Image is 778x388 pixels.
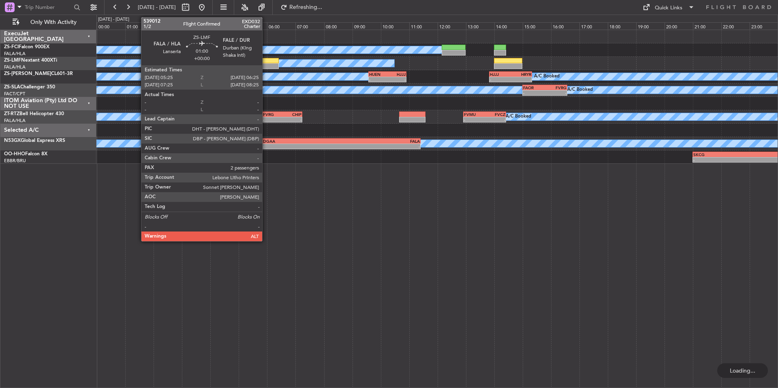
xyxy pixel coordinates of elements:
[4,152,47,156] a: OO-HHOFalcon 8X
[579,22,608,30] div: 17:00
[263,139,342,144] div: DGAA
[636,22,665,30] div: 19:00
[9,16,88,29] button: Only With Activity
[4,58,21,63] span: ZS-LMF
[511,72,531,77] div: HRYR
[387,77,406,82] div: -
[4,118,26,124] a: FALA/HLA
[4,71,73,76] a: ZS-[PERSON_NAME]CL601-3R
[717,363,768,378] div: Loading...
[545,90,567,95] div: -
[750,22,778,30] div: 23:00
[464,117,485,122] div: -
[21,19,85,25] span: Only With Activity
[97,22,125,30] div: 00:00
[506,111,531,123] div: A/C Booked
[25,1,71,13] input: Trip Number
[4,45,49,49] a: ZS-FCIFalcon 900EX
[4,85,55,90] a: ZS-SLAChallenger 350
[342,139,420,144] div: FALA
[387,72,406,77] div: HJJJ
[494,22,523,30] div: 14:00
[721,22,750,30] div: 22:00
[523,90,545,95] div: -
[295,22,324,30] div: 07:00
[263,144,342,149] div: -
[277,1,325,14] button: Refreshing...
[267,22,295,30] div: 06:00
[4,64,26,70] a: FALA/HLA
[655,4,682,12] div: Quick Links
[369,77,387,82] div: -
[534,71,560,83] div: A/C Booked
[665,22,693,30] div: 20:00
[523,22,551,30] div: 15:00
[438,22,466,30] div: 12:00
[4,138,21,143] span: N53GX
[4,152,25,156] span: OO-HHO
[4,71,51,76] span: ZS-[PERSON_NAME]
[639,1,699,14] button: Quick Links
[98,16,129,23] div: [DATE] - [DATE]
[523,85,545,90] div: FAOR
[464,112,485,117] div: FVMU
[511,77,531,82] div: -
[342,144,420,149] div: -
[567,84,593,96] div: A/C Booked
[324,22,353,30] div: 08:00
[263,117,282,122] div: -
[4,158,26,164] a: EBBR/BRU
[381,22,409,30] div: 10:00
[4,91,25,97] a: FACT/CPT
[138,4,176,11] span: [DATE] - [DATE]
[490,77,511,82] div: -
[551,22,579,30] div: 16:00
[485,112,505,117] div: FVCZ
[466,22,494,30] div: 13:00
[4,85,20,90] span: ZS-SLA
[4,45,19,49] span: ZS-FCI
[485,117,505,122] div: -
[282,112,302,117] div: CHIP
[210,22,239,30] div: 04:00
[490,72,511,77] div: HJJJ
[154,22,182,30] div: 02:00
[239,22,267,30] div: 05:00
[289,4,323,10] span: Refreshing...
[693,22,721,30] div: 21:00
[369,72,387,77] div: HUEN
[608,22,636,30] div: 18:00
[4,111,19,116] span: ZT-RTZ
[409,22,438,30] div: 11:00
[545,85,567,90] div: FVRG
[125,22,154,30] div: 01:00
[4,58,57,63] a: ZS-LMFNextant 400XTi
[182,22,210,30] div: 03:00
[4,138,65,143] a: N53GXGlobal Express XRS
[4,111,64,116] a: ZT-RTZBell Helicopter 430
[353,22,381,30] div: 09:00
[282,117,302,122] div: -
[4,51,26,57] a: FALA/HLA
[263,112,282,117] div: FVRG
